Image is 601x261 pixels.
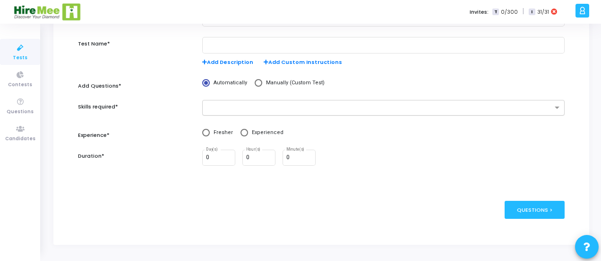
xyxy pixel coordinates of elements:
[13,54,27,62] span: Tests
[13,2,82,21] img: logo
[264,58,342,66] span: Add Custom Instructions
[470,8,489,16] label: Invites:
[78,82,121,90] label: Add Questions*
[501,8,518,16] span: 0/300
[210,129,233,137] span: Fresher
[529,9,535,16] span: I
[5,135,35,143] span: Candidates
[523,7,524,17] span: |
[8,81,32,89] span: Contests
[7,108,34,116] span: Questions
[537,8,549,16] span: 31/31
[78,103,118,111] label: Skills required*
[78,131,110,139] label: Experience*
[210,79,247,87] span: Automatically
[78,152,104,160] label: Duration*
[78,40,110,48] label: Test Name*
[202,58,253,66] span: Add Description
[505,201,565,218] div: Questions >
[248,129,283,137] span: Experienced
[262,79,325,87] span: Manually (Custom Test)
[492,9,498,16] span: T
